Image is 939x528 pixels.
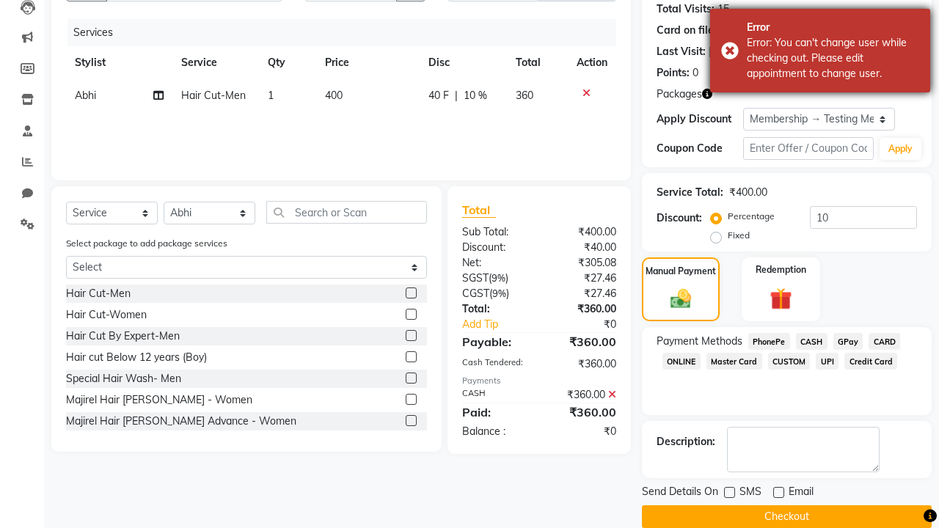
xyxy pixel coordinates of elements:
[693,65,698,81] div: 0
[66,329,180,344] div: Hair Cut By Expert-Men
[747,35,919,81] div: Error: You can't change user while checking out. Please edit appointment to change user.
[172,46,259,79] th: Service
[266,201,427,224] input: Search or Scan
[539,224,627,240] div: ₹400.00
[420,46,507,79] th: Disc
[657,210,702,226] div: Discount:
[662,353,701,370] span: ONLINE
[66,46,172,79] th: Stylist
[657,1,715,17] div: Total Visits:
[657,23,717,38] div: Card on file:
[325,89,343,102] span: 400
[880,138,921,160] button: Apply
[709,44,740,59] div: [DATE]
[796,333,827,350] span: CASH
[657,334,742,349] span: Payment Methods
[844,353,897,370] span: Credit Card
[462,202,496,218] span: Total
[728,210,775,223] label: Percentage
[748,333,790,350] span: PhonePe
[492,272,505,284] span: 9%
[451,403,539,421] div: Paid:
[646,265,716,278] label: Manual Payment
[554,317,627,332] div: ₹0
[833,333,863,350] span: GPay
[66,392,252,408] div: Majirel Hair [PERSON_NAME] - Women
[451,255,539,271] div: Net:
[642,484,718,502] span: Send Details On
[462,271,489,285] span: SGST
[451,424,539,439] div: Balance :
[539,333,627,351] div: ₹360.00
[451,317,554,332] a: Add Tip
[492,287,506,299] span: 9%
[455,88,458,103] span: |
[451,240,539,255] div: Discount:
[516,89,533,102] span: 360
[539,403,627,421] div: ₹360.00
[657,434,715,450] div: Description:
[464,88,487,103] span: 10 %
[66,350,207,365] div: Hair cut Below 12 years (Boy)
[462,287,489,300] span: CGST
[539,286,627,301] div: ₹27.46
[451,387,539,403] div: CASH
[717,1,729,17] div: 15
[67,19,627,46] div: Services
[66,371,181,386] div: Special Hair Wash- Men
[539,255,627,271] div: ₹305.08
[539,271,627,286] div: ₹27.46
[181,89,246,102] span: Hair Cut-Men
[747,20,919,35] div: Error
[816,353,838,370] span: UPI
[756,263,806,276] label: Redemption
[869,333,900,350] span: CARD
[789,484,814,502] span: Email
[743,137,874,160] input: Enter Offer / Coupon Code
[739,484,761,502] span: SMS
[66,286,131,301] div: Hair Cut-Men
[428,88,449,103] span: 40 F
[451,301,539,317] div: Total:
[451,271,539,286] div: ( )
[259,46,316,79] th: Qty
[268,89,274,102] span: 1
[657,65,690,81] div: Points:
[657,87,702,102] span: Packages
[75,89,96,102] span: Abhi
[451,286,539,301] div: ( )
[664,287,698,311] img: _cash.svg
[706,353,762,370] span: Master Card
[66,414,296,429] div: Majirel Hair [PERSON_NAME] Advance - Women
[768,353,811,370] span: CUSTOM
[729,185,767,200] div: ₹400.00
[451,224,539,240] div: Sub Total:
[657,185,723,200] div: Service Total:
[539,356,627,372] div: ₹360.00
[657,44,706,59] div: Last Visit:
[539,240,627,255] div: ₹40.00
[728,229,750,242] label: Fixed
[657,111,743,127] div: Apply Discount
[66,237,227,250] label: Select package to add package services
[451,333,539,351] div: Payable:
[316,46,420,79] th: Price
[539,424,627,439] div: ₹0
[568,46,616,79] th: Action
[462,375,616,387] div: Payments
[539,387,627,403] div: ₹360.00
[66,307,147,323] div: Hair Cut-Women
[642,505,932,528] button: Checkout
[657,141,743,156] div: Coupon Code
[507,46,568,79] th: Total
[763,285,800,313] img: _gift.svg
[539,301,627,317] div: ₹360.00
[451,356,539,372] div: Cash Tendered:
